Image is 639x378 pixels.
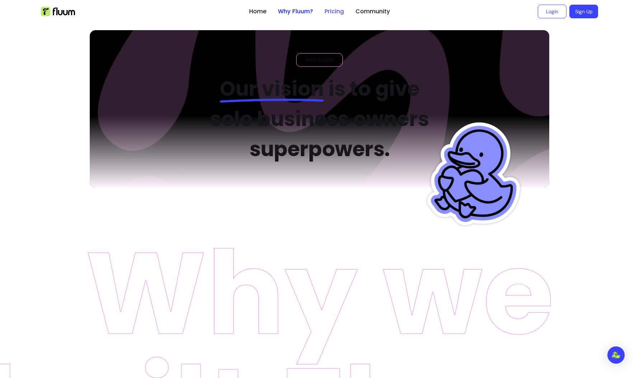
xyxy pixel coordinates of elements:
a: Home [249,7,266,16]
span: WHY FLUUM [302,56,337,64]
a: Why Fluum? [278,7,313,16]
a: Community [355,7,390,16]
img: Fluum Logo [41,7,75,16]
img: Fluum Duck sticker [421,104,534,246]
a: Login [538,5,566,18]
div: Open Intercom Messenger [607,346,625,364]
span: Our vision [220,75,324,103]
a: Pricing [325,7,344,16]
a: Sign Up [569,5,598,18]
h2: is to give solo business owners superpowers. [198,74,441,164]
